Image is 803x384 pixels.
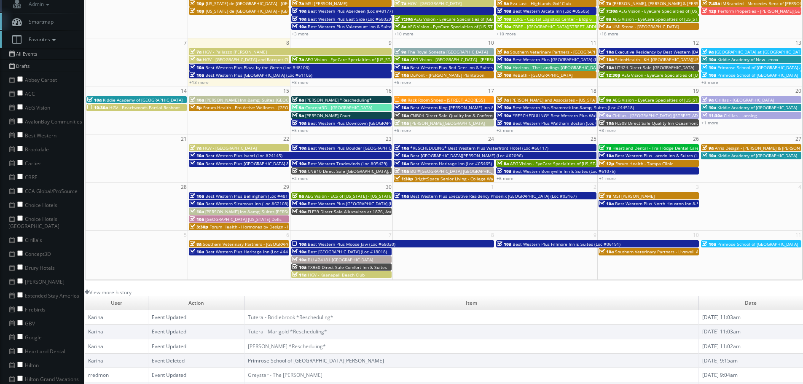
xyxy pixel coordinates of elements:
span: 12 [692,38,700,47]
span: 11 [590,38,597,47]
span: 18 [590,86,597,95]
span: 10a [292,257,306,263]
span: HGV - [GEOGRAPHIC_DATA] [203,145,257,151]
span: 9a [395,49,406,55]
span: 5p [190,105,202,110]
span: 10a [87,97,102,103]
span: 12p [702,8,717,14]
span: Best Western Plus [GEOGRAPHIC_DATA] & Suites (Loc #61086) [205,161,330,166]
span: ScionHealth - KH [GEOGRAPHIC_DATA][US_STATE] [615,56,714,62]
td: Karina [85,353,148,368]
span: TX950 Direct Sale Comfort Inn & Suites [308,264,387,270]
a: Greystar - The [PERSON_NAME] [248,371,322,379]
span: 2 [593,183,597,191]
span: Best Western Plus Red Deer Inn & Suites (Loc #61062) [410,64,520,70]
td: [DATE] 9:04am [698,368,803,382]
span: DuPont - [PERSON_NAME] Plantation [410,72,484,78]
span: 22 [282,134,290,143]
a: View more history [85,289,132,296]
span: FL508 Direct Sale Quality Inn Oceanfront [615,120,698,126]
span: Horizon - The Landings [GEOGRAPHIC_DATA] [513,64,602,70]
span: 10a [395,145,409,151]
span: 24 [487,134,495,143]
span: 9a [702,97,714,103]
td: Date [698,296,803,310]
span: 10p [190,8,204,14]
span: 10a [190,216,204,222]
td: rredmon [85,368,148,382]
span: 23 [385,134,392,143]
td: Karina [85,310,148,325]
span: Best Western Heritage Inn (Loc #05465) [410,161,492,166]
span: 12:30p [599,72,620,78]
span: FLF39 Direct Sale Alluxsuites at 1876, Ascend Hotel Collection [308,209,434,215]
span: 7 [183,38,188,47]
span: Favorites [24,36,58,43]
span: [PERSON_NAME] *Rescheduling* [305,97,372,103]
span: 7a [599,145,611,151]
span: AEG Vision - ECS of [US_STATE] - [US_STATE] Valley Family Eye Care [305,193,440,199]
span: 8 [490,231,495,239]
span: 10a [395,113,409,118]
span: AEG Vision - EyeCare Specialties of [US_STATE] – [PERSON_NAME] Vision [619,8,764,14]
span: 17 [487,86,495,95]
span: 3:30p [190,224,208,230]
span: CNB04 Direct Sale Quality Inn & Conference Center [410,113,514,118]
span: 10a [497,120,511,126]
span: 10a [702,153,716,158]
span: 10a [599,64,614,70]
a: Tutera - Marigold *Rescheduling* [248,328,327,335]
span: MSI [PERSON_NAME] [612,193,655,199]
span: 10a [497,24,511,30]
span: 8a [599,16,611,22]
span: Best Western Arcata Inn (Loc #05505) [513,8,589,14]
span: 10a [190,72,204,78]
span: 28 [180,183,188,191]
span: 10a [190,161,204,166]
span: Best Western Plus Plaza by the Green (Loc #48106) [205,64,309,70]
span: 10a [190,201,204,207]
span: 9a [497,49,509,55]
a: +5 more [292,127,309,133]
span: Cirillas - [GEOGRAPHIC_DATA] [715,97,774,103]
span: 10a [190,249,204,255]
span: 10a [292,145,306,151]
span: 10a [497,64,511,70]
a: Tutera - Bridlebrook *Rescheduling* [248,314,333,321]
span: 7:30a [395,16,413,22]
span: HGV - Kaanapali Beach Club [308,272,365,278]
span: Cirillas - Lansing [724,113,757,118]
span: 10a [395,120,409,126]
span: Best Western Plus Moose Jaw (Loc #68030) [308,241,395,247]
span: 10a [292,161,306,166]
span: 10a [395,153,409,158]
span: AEG Vision - EyeCare Specialties of [US_STATE] – [PERSON_NAME] Eye Care [612,97,763,103]
span: Smartmap [24,18,54,25]
span: HGV - Beachwoods Partial Reshoot [109,105,180,110]
span: UMI Stone - [GEOGRAPHIC_DATA] [612,24,679,30]
span: Best [GEOGRAPHIC_DATA][PERSON_NAME] (Loc #62096) [410,153,523,158]
span: 10a [190,153,204,158]
span: [PERSON_NAME] Inn &amp; Suites [PERSON_NAME] [205,209,309,215]
span: 9a [292,105,304,110]
span: 10a [395,105,409,110]
a: +6 more [497,175,513,181]
span: 10a [292,120,306,126]
span: 10a [292,249,306,255]
span: Forum Health - Hormones by Design - New Braunfels Clinic [209,224,329,230]
span: 10a [497,16,511,22]
span: Admin [24,0,51,8]
a: +3 more [701,79,718,85]
a: +3 more [599,127,616,133]
td: Primrose School of [GEOGRAPHIC_DATA][PERSON_NAME] [244,353,699,368]
span: Kiddie Academy of [GEOGRAPHIC_DATA] [717,105,797,110]
a: +2 more [292,175,309,181]
span: 10a [599,56,614,62]
span: 10a [497,72,511,78]
span: 7a [599,193,611,199]
span: 10a [497,8,511,14]
span: Rack Room Shoes - [STREET_ADDRESS] [408,97,485,103]
span: BU #[GEOGRAPHIC_DATA] [GEOGRAPHIC_DATA] [410,168,504,174]
span: AEG Vision - EyeCare Specialties of [US_STATE] - Carolina Family Vision [612,16,755,22]
span: Best Western Plus Valemount Inn & Suites (Loc #62120) [308,24,421,30]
